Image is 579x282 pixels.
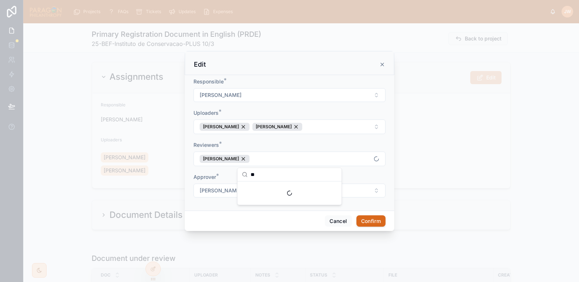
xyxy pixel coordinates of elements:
[356,215,386,227] button: Confirm
[193,88,386,102] button: Select Button
[193,110,219,116] span: Uploaders
[200,91,241,99] span: [PERSON_NAME]
[252,123,302,131] button: Unselect 553
[237,181,342,205] div: Suggestions
[193,142,219,148] span: Reviewers
[200,155,249,163] button: Unselect 29
[193,174,216,180] span: Approver
[325,215,352,227] button: Cancel
[256,124,292,130] span: [PERSON_NAME]
[203,124,239,130] span: [PERSON_NAME]
[193,120,386,134] button: Select Button
[203,156,239,162] span: [PERSON_NAME]
[193,184,386,197] button: Select Button
[200,187,241,194] span: [PERSON_NAME]
[200,123,249,131] button: Unselect 552
[194,60,206,69] h3: Edit
[193,152,386,166] button: Select Button
[193,78,224,85] span: Responsible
